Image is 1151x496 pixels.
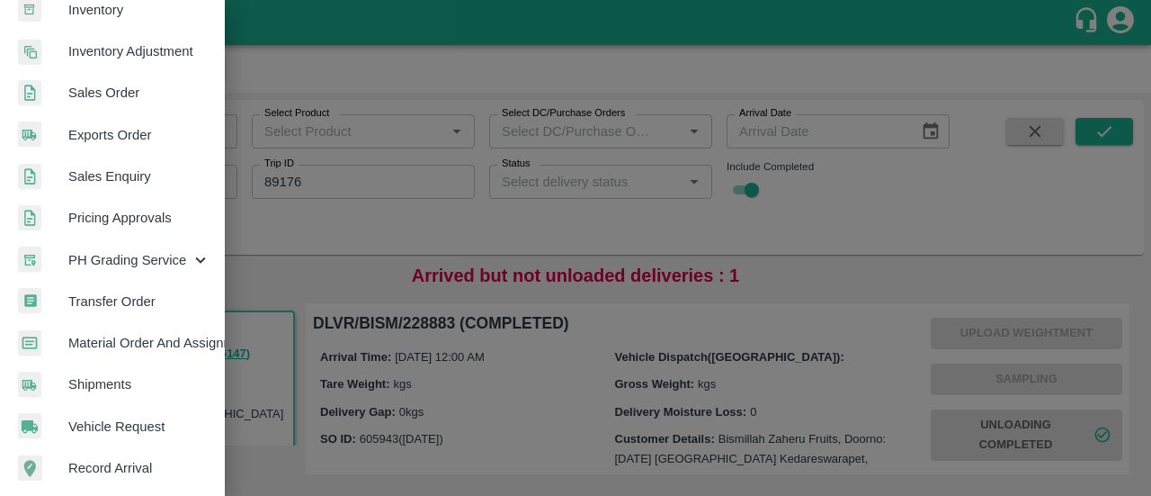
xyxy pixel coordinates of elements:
span: Exports Order [68,125,210,145]
span: Pricing Approvals [68,208,210,228]
img: whTransfer [18,288,41,314]
span: Vehicle Request [68,417,210,437]
img: whTracker [18,247,41,273]
img: shipments [18,122,41,148]
span: Shipments [68,374,210,394]
img: sales [18,164,41,190]
img: sales [18,80,41,106]
span: Sales Order [68,83,210,103]
span: PH Grading Service [68,250,191,270]
span: Sales Enquiry [68,167,210,186]
span: Inventory Adjustment [68,41,210,61]
img: shipments [18,372,41,398]
img: centralMaterial [18,330,41,356]
img: inventory [18,39,41,65]
span: Material Order And Assignment [68,333,210,353]
img: recordArrival [18,455,42,481]
span: Transfer Order [68,292,210,311]
img: sales [18,205,41,231]
img: vehicle [18,413,41,439]
span: Record Arrival [68,458,210,478]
